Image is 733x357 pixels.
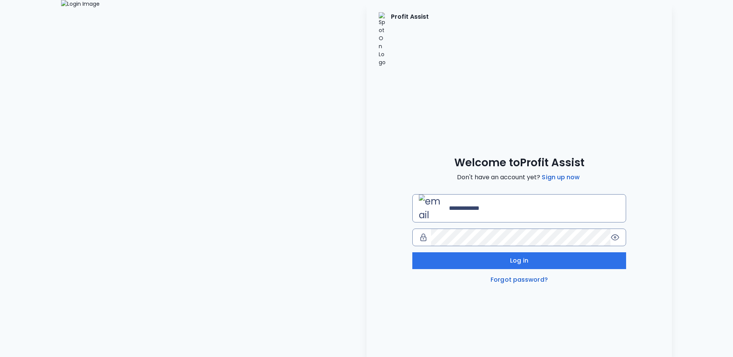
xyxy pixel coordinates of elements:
img: email [419,195,446,222]
p: Profit Assist [391,12,429,67]
span: Log in [510,256,528,265]
span: Welcome to Profit Assist [454,156,584,170]
img: SpotOn Logo [379,12,386,67]
a: Forgot password? [489,275,549,284]
span: Don't have an account yet? [457,173,581,182]
a: Sign up now [540,173,581,182]
button: Log in [412,252,626,269]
